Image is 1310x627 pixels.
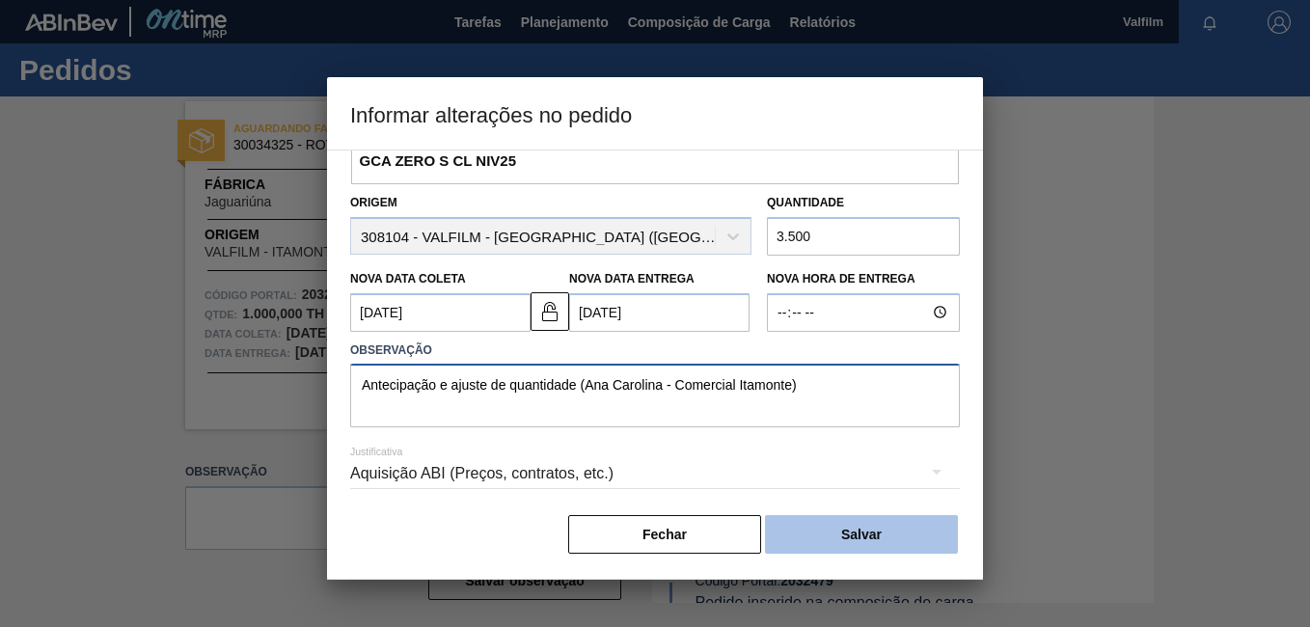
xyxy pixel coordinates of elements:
input: dd/mm/yyyy [350,293,531,332]
label: Nova Data Coleta [350,272,466,286]
h3: Informar alterações no pedido [327,77,983,150]
label: Observação [350,337,960,365]
div: Aquisição ABI (Preços, contratos, etc.) [350,447,960,501]
label: Nova Hora de Entrega [767,265,960,293]
input: dd/mm/yyyy [569,293,750,332]
textarea: Antecipação e ajuste de quantidade (Ana Carolina - Comercial Itamonte) [350,364,960,427]
button: Salvar [765,515,958,554]
img: unlocked [538,300,561,323]
button: unlocked [531,292,569,331]
button: Fechar [568,515,761,554]
label: Origem [350,196,397,209]
label: Quantidade [767,196,844,209]
label: Nova Data Entrega [569,272,695,286]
